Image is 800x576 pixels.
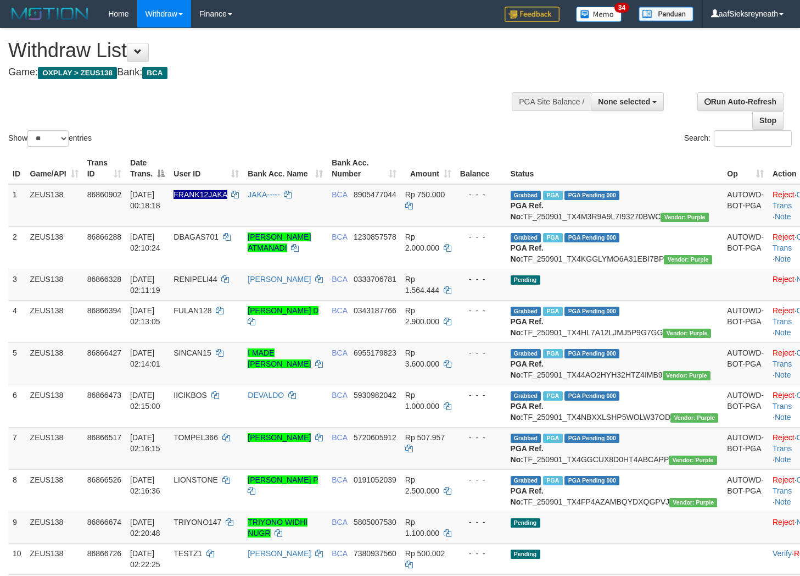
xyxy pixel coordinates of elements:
th: Balance [456,153,506,184]
button: None selected [591,92,664,111]
span: Grabbed [511,391,541,401]
img: Button%20Memo.svg [576,7,622,22]
span: Grabbed [511,349,541,358]
span: [DATE] 02:10:24 [130,232,160,252]
label: Search: [684,130,792,147]
a: Reject [773,275,795,284]
span: Pending [511,518,540,528]
a: Stop [752,111,784,130]
td: AUTOWD-BOT-PGA [723,469,768,512]
span: Rp 2.000.000 [405,232,439,252]
td: ZEUS138 [26,342,83,385]
td: ZEUS138 [26,385,83,427]
a: Note [775,212,791,221]
span: RENIPELI44 [174,275,217,284]
span: FULAN128 [174,306,211,315]
td: ZEUS138 [26,543,83,574]
span: Grabbed [511,434,541,443]
span: Vendor URL: https://trx4.1velocity.biz [664,255,712,264]
td: 4 [8,300,26,342]
span: Marked by aafpengsreynich [543,233,562,242]
a: Run Auto-Refresh [697,92,784,111]
span: BCA [332,549,347,558]
a: Reject [773,433,795,442]
td: TF_250901_TX4NBXXLSHP5WOLW37OD [506,385,723,427]
td: 3 [8,269,26,300]
span: Nama rekening ada tanda titik/strip, harap diedit [174,190,227,199]
a: JAKA----- [248,190,279,199]
span: PGA Pending [564,476,619,485]
span: Grabbed [511,476,541,485]
span: 86866394 [87,306,121,315]
b: PGA Ref. No: [511,243,544,263]
span: SINCAN15 [174,348,211,357]
span: Grabbed [511,307,541,316]
a: Reject [773,391,795,400]
div: - - - [460,305,502,316]
span: Vendor URL: https://trx4.1velocity.biz [661,213,708,222]
span: Vendor URL: https://trx4.1velocity.biz [669,456,717,465]
td: AUTOWD-BOT-PGA [723,427,768,469]
span: BCA [332,391,347,400]
span: Rp 507.957 [405,433,445,442]
span: 34 [614,3,629,13]
td: 9 [8,512,26,543]
td: TF_250901_TX4KGGLYMO6A31EBI7BP [506,226,723,269]
th: Date Trans.: activate to sort column descending [126,153,169,184]
td: 6 [8,385,26,427]
div: - - - [460,274,502,285]
span: Copy 8905477044 to clipboard [354,190,396,199]
td: 2 [8,226,26,269]
span: LIONSTONE [174,475,218,484]
div: - - - [460,390,502,401]
a: [PERSON_NAME] [248,275,311,284]
span: Vendor URL: https://trx4.1velocity.biz [670,413,718,423]
span: Marked by aafpengsreynich [543,476,562,485]
img: panduan.png [639,7,693,21]
a: Reject [773,475,795,484]
td: 5 [8,342,26,385]
span: 86860902 [87,190,121,199]
td: TF_250901_TX4M3R9A9L7I93270BWC [506,184,723,227]
a: [PERSON_NAME] D [248,306,318,315]
a: Reject [773,348,795,357]
span: [DATE] 02:11:19 [130,275,160,295]
span: 86866328 [87,275,121,284]
span: PGA Pending [564,233,619,242]
th: Bank Acc. Number: activate to sort column ascending [327,153,401,184]
td: AUTOWD-BOT-PGA [723,226,768,269]
span: Copy 0191052039 to clipboard [354,475,396,484]
span: Rp 500.002 [405,549,445,558]
span: Vendor URL: https://trx4.1velocity.biz [663,371,711,380]
th: Op: activate to sort column ascending [723,153,768,184]
span: BCA [332,190,347,199]
a: Reject [773,232,795,241]
a: Verify [773,549,792,558]
td: ZEUS138 [26,300,83,342]
span: TRIYONO147 [174,518,221,527]
span: Vendor URL: https://trx4.1velocity.biz [663,329,711,338]
span: Grabbed [511,191,541,200]
div: - - - [460,189,502,200]
span: IICIKBOS [174,391,207,400]
span: BCA [332,475,347,484]
b: PGA Ref. No: [511,317,544,337]
a: [PERSON_NAME] P [248,475,318,484]
h1: Withdraw List [8,40,522,62]
a: [PERSON_NAME] ATMANADI [248,232,311,252]
span: Copy 0333706781 to clipboard [354,275,396,284]
span: [DATE] 02:16:15 [130,433,160,453]
a: Note [775,254,791,263]
a: [PERSON_NAME] [248,433,311,442]
span: Copy 0343187766 to clipboard [354,306,396,315]
a: Reject [773,518,795,527]
a: DEVALDO [248,391,284,400]
a: Note [775,413,791,422]
th: User ID: activate to sort column ascending [169,153,243,184]
a: Reject [773,306,795,315]
label: Show entries [8,130,92,147]
span: Copy 5720605912 to clipboard [354,433,396,442]
span: [DATE] 02:13:05 [130,306,160,326]
span: [DATE] 02:15:00 [130,391,160,411]
span: OXPLAY > ZEUS138 [38,67,117,79]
